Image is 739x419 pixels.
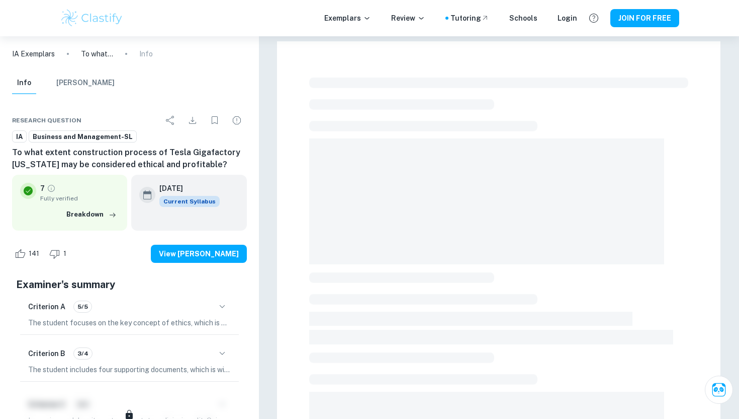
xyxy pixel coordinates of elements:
[705,376,733,404] button: Ask Clai
[74,349,92,358] span: 3/4
[182,110,203,130] div: Download
[40,194,119,203] span: Fully verified
[12,147,247,171] h6: To what extent construction process of Tesla Gigafactory [US_STATE] may be considered ethical and...
[60,8,124,28] img: Clastify logo
[12,116,81,125] span: Research question
[324,13,371,24] p: Exemplars
[13,132,26,142] span: IA
[29,130,137,143] a: Business and Management-SL
[558,13,577,24] a: Login
[16,277,243,292] h5: Examiner's summary
[159,196,220,207] div: This exemplar is based on the current syllabus. Feel free to refer to it for inspiration/ideas wh...
[585,10,602,27] button: Help and Feedback
[227,110,247,130] div: Report issue
[139,48,153,59] p: Info
[47,184,56,193] a: Grade fully verified
[610,9,679,27] button: JOIN FOR FREE
[159,196,220,207] span: Current Syllabus
[28,348,65,359] h6: Criterion B
[64,207,119,222] button: Breakdown
[28,364,231,375] p: The student includes four supporting documents, which is within the required range of three to fi...
[29,132,136,142] span: Business and Management-SL
[391,13,425,24] p: Review
[28,301,65,312] h6: Criterion A
[23,249,45,259] span: 141
[74,302,91,311] span: 5/5
[28,317,231,328] p: The student focuses on the key concept of ethics, which is an important aspect of the IA. The stu...
[12,246,45,262] div: Like
[58,249,72,259] span: 1
[159,183,212,194] h6: [DATE]
[160,110,180,130] div: Share
[450,13,489,24] a: Tutoring
[40,183,45,194] p: 7
[47,246,72,262] div: Dislike
[205,110,225,130] div: Bookmark
[509,13,537,24] a: Schools
[12,48,55,59] a: IA Exemplars
[56,72,115,94] button: [PERSON_NAME]
[12,72,36,94] button: Info
[81,48,113,59] p: To what extent construction process of Tesla Gigafactory [US_STATE] may be considered ethical and...
[12,130,27,143] a: IA
[151,245,247,263] button: View [PERSON_NAME]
